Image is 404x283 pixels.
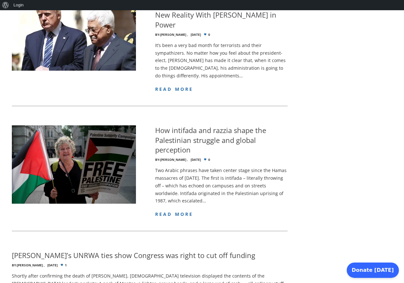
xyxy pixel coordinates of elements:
[155,42,288,80] p: It’s been a very bad month for terrorists and their sympathizers. No matter how you feel about th...
[160,157,186,162] a: [PERSON_NAME]
[12,263,17,267] span: By:
[155,158,288,161] div: 0
[155,32,160,37] span: By:
[191,33,201,36] time: [DATE]
[155,33,288,36] div: 0
[12,263,288,267] div: 1
[155,125,288,155] h4: How intifada and razzia shape the Palestinian struggle and global perception
[155,86,194,92] a: read more
[155,157,160,162] span: By:
[191,158,201,161] time: [DATE]
[160,32,186,37] a: [PERSON_NAME]
[155,167,288,205] p: Two Arabic phrases have taken center stage since the Hamas massacres of [DATE]. The first is inti...
[17,263,43,267] a: [PERSON_NAME]
[47,263,58,267] time: [DATE]
[12,250,255,260] h4: [PERSON_NAME]’s UNRWA ties show Congress was right to cut off funding
[155,211,194,217] a: read more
